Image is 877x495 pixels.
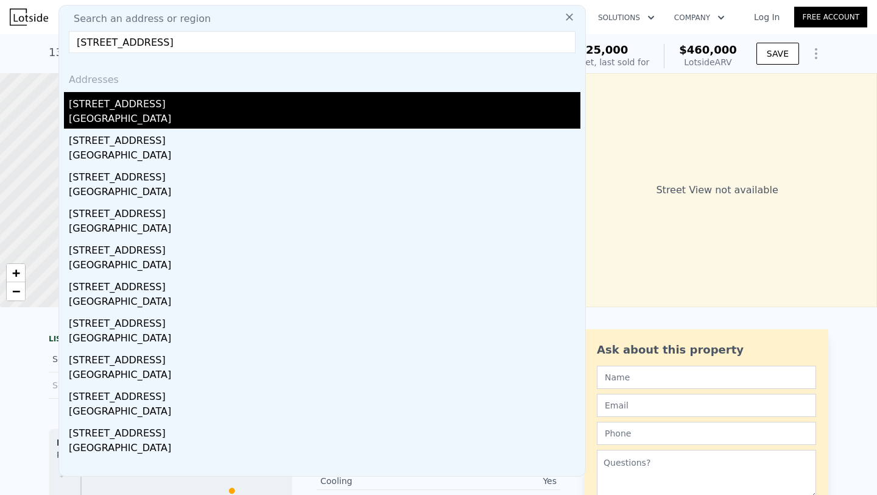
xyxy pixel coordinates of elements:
[69,258,580,275] div: [GEOGRAPHIC_DATA]
[10,9,48,26] img: Lotside
[597,341,816,358] div: Ask about this property
[49,334,292,346] div: LISTING & SALE HISTORY
[64,63,580,92] div: Addresses
[57,449,171,468] div: Price per Square Foot
[49,44,336,61] div: 1357 Highgrove Ln , [GEOGRAPHIC_DATA] , TN 37043
[69,385,580,404] div: [STREET_ADDRESS]
[549,56,649,68] div: Off Market, last sold for
[69,31,576,53] input: Enter an address, city, region, neighborhood or zip code
[69,368,580,385] div: [GEOGRAPHIC_DATA]
[69,294,580,312] div: [GEOGRAPHIC_DATA]
[69,202,580,221] div: [STREET_ADDRESS]
[69,238,580,258] div: [STREET_ADDRESS]
[59,470,78,479] tspan: $215
[69,221,580,238] div: [GEOGRAPHIC_DATA]
[756,43,799,65] button: SAVE
[69,312,580,331] div: [STREET_ADDRESS]
[794,7,867,27] a: Free Account
[69,185,580,202] div: [GEOGRAPHIC_DATA]
[69,129,580,148] div: [STREET_ADDRESS]
[69,165,580,185] div: [STREET_ADDRESS]
[69,331,580,348] div: [GEOGRAPHIC_DATA]
[69,148,580,165] div: [GEOGRAPHIC_DATA]
[557,73,877,307] div: Street View not available
[69,112,580,129] div: [GEOGRAPHIC_DATA]
[52,377,161,393] div: Sold
[69,92,580,112] div: [STREET_ADDRESS]
[597,422,816,445] input: Phone
[69,421,580,441] div: [STREET_ADDRESS]
[57,436,284,449] div: Houses Median Sale
[12,265,20,280] span: +
[69,404,580,421] div: [GEOGRAPHIC_DATA]
[597,394,816,417] input: Email
[69,441,580,458] div: [GEOGRAPHIC_DATA]
[7,282,25,301] a: Zoom out
[679,56,737,68] div: Lotside ARV
[739,11,794,23] a: Log In
[52,351,161,367] div: Sold
[438,475,557,487] div: Yes
[679,43,737,56] span: $460,000
[12,283,20,299] span: −
[571,43,629,56] span: $225,000
[7,264,25,282] a: Zoom in
[320,475,438,487] div: Cooling
[597,366,816,389] input: Name
[69,275,580,294] div: [STREET_ADDRESS]
[64,12,211,26] span: Search an address or region
[588,7,664,29] button: Solutions
[804,41,828,66] button: Show Options
[69,348,580,368] div: [STREET_ADDRESS]
[664,7,734,29] button: Company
